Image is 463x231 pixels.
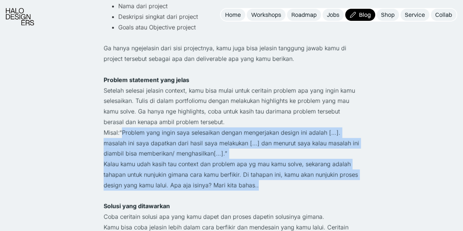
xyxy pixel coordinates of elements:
[118,22,360,33] li: Goals atau Objective project
[435,11,452,19] div: Collab
[221,9,245,21] a: Home
[104,159,360,190] p: Kalau kamu udah kasih tau context dan problem apa yg mau kamu solve, sekarang adalah tahapan untu...
[327,11,339,19] div: Jobs
[104,64,360,75] p: ‍
[287,9,321,21] a: Roadmap
[104,211,360,222] p: Coba ceritain solusi apa yang kamu dapet dan proses dapetin solusinya gimana.
[104,76,189,83] strong: Problem statement yang jelas
[251,11,281,19] div: Workshops
[381,11,395,19] div: Shop
[359,11,371,19] div: Blog
[104,33,360,43] p: ‍
[400,9,429,21] a: Service
[104,85,360,127] p: Setelah selesai jelasin context, kamu bisa mulai untuk ceritain problem apa yang ingin kamu seles...
[225,11,241,19] div: Home
[377,9,399,21] a: Shop
[118,1,360,11] li: Nama dari project
[104,202,170,209] strong: Solusi yang ditawarkan
[345,9,375,21] a: Blog
[247,9,285,21] a: Workshops
[104,190,360,201] p: ‍
[104,43,360,64] p: Ga hanya ngejelasin dari sisi projectnya, kamu juga bisa jelasin tanggung jawab kamu di project t...
[104,127,360,159] p: Misal:“Problem yang ingin saya selesaikan dengan mengerjakan design ini adalah […]. masalah ini s...
[291,11,317,19] div: Roadmap
[118,11,360,22] li: Deskripsi singkat dari project
[405,11,425,19] div: Service
[431,9,456,21] a: Collab
[322,9,344,21] a: Jobs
